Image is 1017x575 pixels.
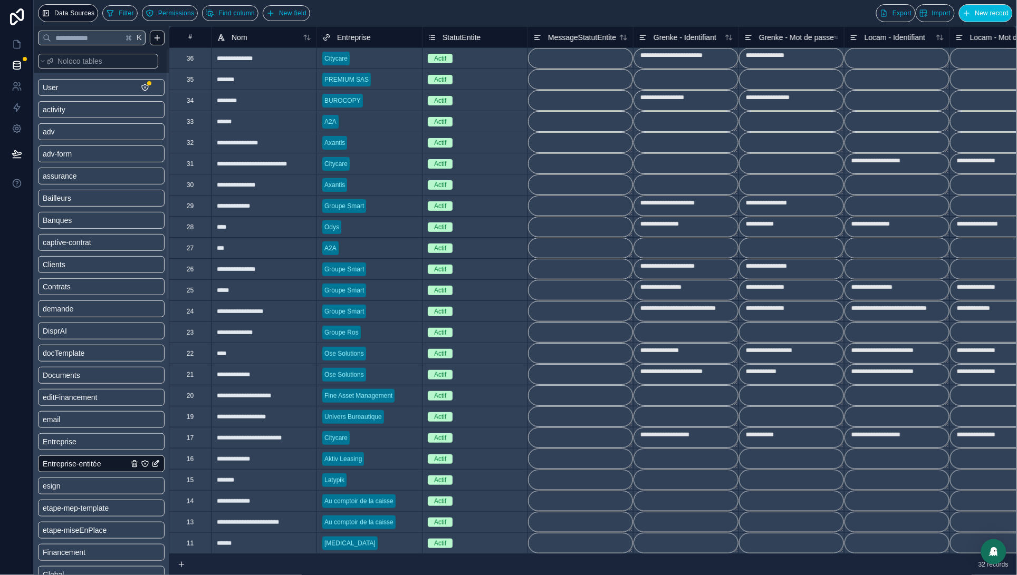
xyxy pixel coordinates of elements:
div: 20 [187,392,194,400]
a: email [43,414,128,425]
button: Import [916,4,955,22]
div: esign [38,477,165,494]
span: Entreprise-entitée [43,459,101,469]
span: Banques [43,215,72,226]
div: Financement [38,544,165,561]
span: DisprAI [43,326,67,336]
a: etape-miseEnPlace [43,525,128,535]
span: K [136,34,143,42]
div: Actif [434,243,446,253]
span: New record [975,9,1009,17]
div: captive-contrat [38,234,165,251]
a: esign [43,481,128,491]
span: Import [932,9,951,17]
div: Actif [434,96,446,105]
a: Entreprise [43,436,128,447]
span: esign [43,481,60,491]
div: 34 [187,96,194,105]
div: Actif [434,286,446,295]
span: Grenke - Identifiant [654,32,716,43]
div: Actif [434,349,446,358]
span: Export [893,9,912,17]
div: Univers Bureautique [324,412,382,422]
span: Clients [43,259,65,270]
a: Bailleurs [43,193,128,203]
a: Banques [43,215,128,226]
div: etape-miseEnPlace [38,522,165,539]
button: Filter [102,5,137,21]
div: Actif [434,496,446,506]
div: editFinancement [38,389,165,406]
div: assurance [38,168,165,184]
div: Actif [434,138,446,148]
div: Banques [38,212,165,229]
span: Contrats [43,281,71,292]
a: Contrats [43,281,128,292]
span: captive-contrat [43,237,91,248]
div: PREMIUM SAS [324,75,369,84]
button: Export [876,4,915,22]
span: Entreprise [337,32,371,43]
div: Groupe Smart [324,286,364,295]
span: email [43,414,60,425]
button: Data Sources [38,4,98,22]
div: 22 [187,349,194,358]
div: Groupe Ros [324,328,359,337]
a: New record [955,4,1013,22]
div: Groupe Smart [324,307,364,316]
span: etape-miseEnPlace [43,525,107,535]
div: 26 [187,265,194,274]
span: StatutEntite [443,32,481,43]
span: 32 records [978,560,1009,569]
div: Bailleurs [38,190,165,207]
a: DisprAI [43,326,128,336]
button: Noloco tables [38,54,158,69]
div: Actif [434,539,446,548]
div: Fine Asset Management [324,391,392,401]
span: adv [43,126,55,137]
span: etape-mep-template [43,503,109,513]
a: captive-contrat [43,237,128,248]
div: Actif [434,518,446,527]
div: email [38,411,165,428]
a: docTemplate [43,348,128,358]
a: adv [43,126,128,137]
div: Actif [434,307,446,316]
a: etape-mep-template [43,503,128,513]
span: assurance [43,171,77,181]
div: docTemplate [38,345,165,362]
div: 24 [187,307,194,316]
div: demande [38,300,165,317]
div: Aktiv Leasing [324,454,362,464]
a: demande [43,304,128,314]
div: 31 [187,160,194,168]
span: Grenke - Mot de passe [759,32,834,43]
span: demande [43,304,73,314]
a: Documents [43,370,128,381]
div: 21 [187,371,194,379]
div: 23 [187,328,194,337]
a: Clients [43,259,128,270]
div: Actif [434,201,446,211]
div: Odys [324,222,339,232]
div: 16 [187,455,194,463]
div: 25 [187,286,194,295]
div: BUROCOPY [324,96,361,105]
div: Groupe Smart [324,201,364,211]
div: 17 [187,434,194,442]
div: Actif [434,391,446,401]
div: 29 [187,202,194,210]
span: docTemplate [43,348,84,358]
div: 13 [187,518,194,527]
a: Entreprise-entitée [43,459,128,469]
span: Filter [119,9,133,17]
span: Find column [218,9,255,17]
div: Actif [434,475,446,485]
a: User [43,82,128,93]
div: A2A [324,117,337,126]
span: Data Sources [54,9,94,17]
div: DisprAI [38,323,165,339]
div: Actif [434,117,446,126]
div: 33 [187,118,194,126]
button: Permissions [142,5,198,21]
